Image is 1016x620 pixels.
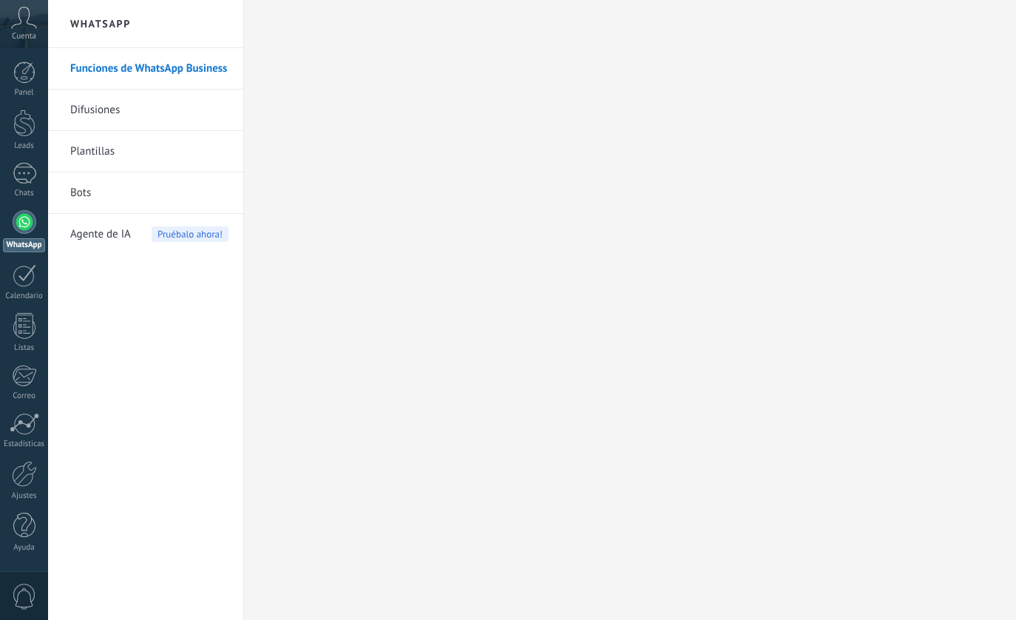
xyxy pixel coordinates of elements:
[48,90,243,131] li: Difusiones
[48,131,243,172] li: Plantillas
[70,90,228,131] a: Difusiones
[48,214,243,255] li: Agente de IA
[70,214,228,255] a: Agente de IAPruébalo ahora!
[3,88,46,98] div: Panel
[48,48,243,90] li: Funciones de WhatsApp Business
[70,131,228,172] a: Plantillas
[70,48,228,90] a: Funciones de WhatsApp Business
[70,172,228,214] a: Bots
[3,292,46,301] div: Calendario
[3,439,46,449] div: Estadísticas
[3,491,46,501] div: Ajustes
[3,238,45,252] div: WhatsApp
[3,543,46,553] div: Ayuda
[3,189,46,198] div: Chats
[12,32,36,41] span: Cuenta
[3,391,46,401] div: Correo
[152,226,228,242] span: Pruébalo ahora!
[3,343,46,353] div: Listas
[48,172,243,214] li: Bots
[70,214,131,255] span: Agente de IA
[3,141,46,151] div: Leads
